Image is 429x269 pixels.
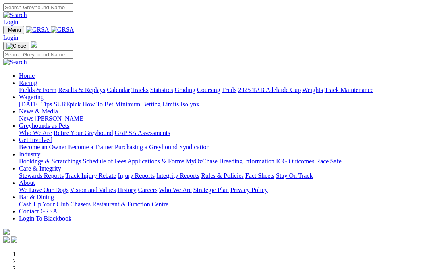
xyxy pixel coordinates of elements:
[19,79,37,86] a: Racing
[19,129,52,136] a: Who We Are
[19,144,426,151] div: Get Involved
[19,165,61,172] a: Care & Integrity
[19,186,426,194] div: About
[65,172,116,179] a: Track Injury Rebate
[3,229,10,235] img: logo-grsa-white.png
[31,41,37,48] img: logo-grsa-white.png
[19,72,35,79] a: Home
[175,86,195,93] a: Grading
[3,50,73,59] input: Search
[276,158,314,165] a: ICG Outcomes
[316,158,341,165] a: Race Safe
[6,43,26,49] img: Close
[83,158,126,165] a: Schedule of Fees
[193,186,229,193] a: Strategic Plan
[3,59,27,66] img: Search
[107,86,130,93] a: Calendar
[19,108,58,115] a: News & Media
[11,236,17,243] img: twitter.svg
[302,86,323,93] a: Weights
[19,201,426,208] div: Bar & Dining
[19,94,44,100] a: Wagering
[19,179,35,186] a: About
[180,101,199,108] a: Isolynx
[8,27,21,33] span: Menu
[19,86,56,93] a: Fields & Form
[19,122,69,129] a: Greyhounds as Pets
[19,201,69,208] a: Cash Up Your Club
[131,86,149,93] a: Tracks
[58,86,105,93] a: Results & Replays
[3,19,18,25] a: Login
[150,86,173,93] a: Statistics
[70,186,116,193] a: Vision and Values
[19,172,426,179] div: Care & Integrity
[54,101,81,108] a: SUREpick
[19,215,71,222] a: Login To Blackbook
[115,144,178,150] a: Purchasing a Greyhound
[245,172,274,179] a: Fact Sheets
[186,158,218,165] a: MyOzChase
[3,42,29,50] button: Toggle navigation
[19,194,54,200] a: Bar & Dining
[54,129,113,136] a: Retire Your Greyhound
[19,129,426,136] div: Greyhounds as Pets
[3,26,24,34] button: Toggle navigation
[70,201,168,208] a: Chasers Restaurant & Function Centre
[19,136,52,143] a: Get Involved
[19,158,426,165] div: Industry
[197,86,220,93] a: Coursing
[19,186,68,193] a: We Love Our Dogs
[179,144,209,150] a: Syndication
[117,186,136,193] a: History
[3,34,18,41] a: Login
[35,115,85,122] a: [PERSON_NAME]
[138,186,157,193] a: Careers
[219,158,274,165] a: Breeding Information
[19,86,426,94] div: Racing
[128,158,184,165] a: Applications & Forms
[68,144,113,150] a: Become a Trainer
[26,26,49,33] img: GRSA
[118,172,155,179] a: Injury Reports
[201,172,244,179] a: Rules & Policies
[19,101,426,108] div: Wagering
[51,26,74,33] img: GRSA
[325,86,373,93] a: Track Maintenance
[83,101,114,108] a: How To Bet
[19,158,81,165] a: Bookings & Scratchings
[238,86,301,93] a: 2025 TAB Adelaide Cup
[230,186,268,193] a: Privacy Policy
[115,129,170,136] a: GAP SA Assessments
[276,172,313,179] a: Stay On Track
[19,101,52,108] a: [DATE] Tips
[19,208,57,215] a: Contact GRSA
[115,101,179,108] a: Minimum Betting Limits
[19,151,40,158] a: Industry
[19,115,33,122] a: News
[19,172,64,179] a: Stewards Reports
[156,172,199,179] a: Integrity Reports
[159,186,192,193] a: Who We Are
[3,12,27,19] img: Search
[222,86,236,93] a: Trials
[19,144,66,150] a: Become an Owner
[19,115,426,122] div: News & Media
[3,236,10,243] img: facebook.svg
[3,3,73,12] input: Search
